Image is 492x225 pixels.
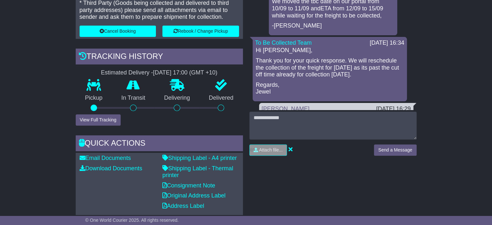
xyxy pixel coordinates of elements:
p: Delivered [199,95,243,102]
p: -[PERSON_NAME] [272,22,394,29]
button: View Full Tracking [76,114,121,126]
a: Shipping Label - A4 printer [162,155,237,161]
a: Consignment Note [162,182,215,189]
a: Download Documents [80,165,142,172]
button: Send a Message [374,144,416,156]
div: [DATE] 17:00 (GMT +10) [153,69,217,76]
button: Rebook / Change Pickup [162,26,239,37]
a: Email Documents [80,155,131,161]
span: © One World Courier 2025. All rights reserved. [85,218,179,223]
a: Original Address Label [162,192,225,199]
div: Tracking history [76,49,243,66]
div: Estimated Delivery - [76,69,243,76]
button: Cancel Booking [80,26,156,37]
a: Shipping Label - Thermal printer [162,165,233,179]
p: Delivering [155,95,199,102]
p: Hi [PERSON_NAME], [256,47,404,54]
p: Regards, Jewel [256,82,404,96]
p: In Transit [112,95,155,102]
p: Pickup [76,95,112,102]
div: [DATE] 16:34 [370,39,404,47]
div: Quick Actions [76,135,243,153]
p: Thank you for your quick response. We will reschedule the collection of the freight for [DATE] as... [256,57,404,78]
a: Address Label [162,203,204,209]
a: To Be Collected Team [255,39,312,46]
div: [DATE] 16:29 [376,106,411,113]
a: [PERSON_NAME] [262,106,310,112]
